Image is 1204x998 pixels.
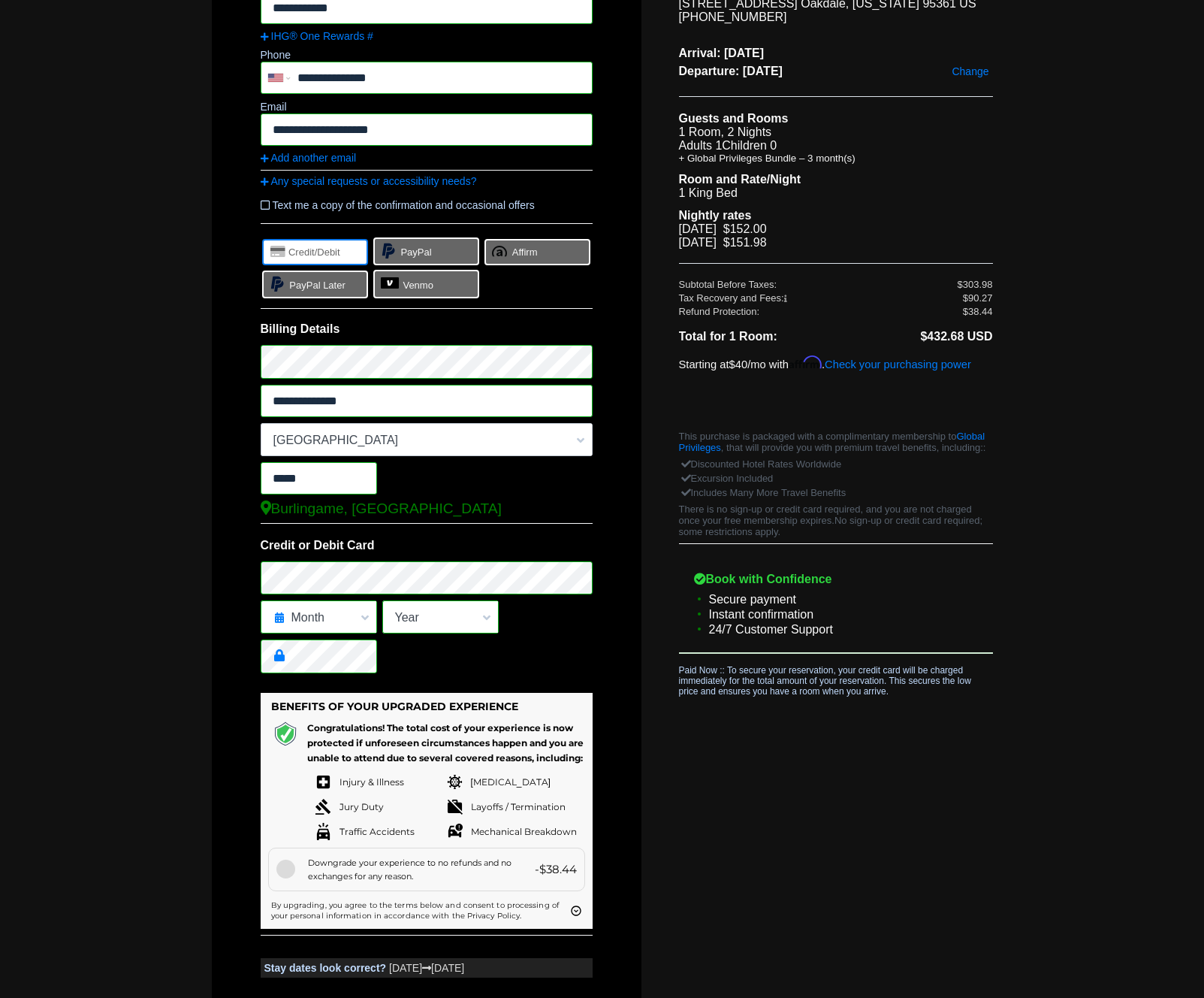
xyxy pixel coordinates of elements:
[948,62,992,81] a: Change
[679,236,767,249] span: [DATE] $151.98
[679,126,993,139] li: 1 Room, 2 Nights
[261,152,593,164] a: Add another email
[679,292,958,304] div: Tax Recovery and Fees:
[262,63,294,92] div: United States: +1
[679,153,993,164] li: + Global Privileges Bundle – 3 month(s)
[261,428,592,453] span: [GEOGRAPHIC_DATA]
[679,173,801,186] b: Room and Rate/Night
[694,607,978,622] li: Instant confirmation
[958,279,993,290] div: $303.98
[679,11,993,24] div: [PHONE_NUMBER]
[679,65,993,78] span: Departure: [DATE]
[261,30,593,42] a: IHG® One Rewards #
[383,605,498,631] span: Year
[963,306,993,317] div: $38.44
[261,539,375,552] span: Credit or Debit Card
[261,49,291,61] label: Phone
[679,384,993,399] iframe: PayPal Message 1
[694,622,978,637] li: 24/7 Customer Support
[683,471,989,485] div: Excursion Included
[679,222,767,235] span: [DATE] $152.00
[694,573,978,586] b: Book with Confidence
[679,186,993,200] li: 1 King Bed
[683,485,989,500] div: Includes Many More Travel Benefits
[679,665,971,697] span: Paid Now :: To secure your reservation, your credit card will be charged immediately for the tota...
[789,355,822,369] span: Affirm
[679,279,958,290] div: Subtotal Before Taxes:
[403,280,433,291] span: Venmo
[289,280,345,291] span: PayPal Later
[729,358,748,370] span: $40
[679,327,836,346] li: Total for 1 Room:
[261,322,593,336] span: Billing Details
[400,246,431,258] span: PayPal
[679,431,985,453] a: Global Privileges
[679,355,993,370] p: Starting at /mo with .
[261,605,376,631] span: Month
[722,139,777,152] span: Children 0
[679,515,983,537] span: No sign-up or credit card required; some restrictions apply.
[694,592,978,607] li: Secure payment
[679,306,963,317] div: Refund Protection:
[679,431,993,453] p: This purchase is packaged with a complimentary membership to , that will provide you with premium...
[261,175,593,187] a: Any special requests or accessibility needs?
[836,327,993,346] li: $432.68 USD
[389,962,464,974] span: [DATE] [DATE]
[261,193,593,217] label: Text me a copy of the confirmation and occasional offers
[492,246,510,256] span: affirm
[679,139,993,153] li: Adults 1
[679,504,993,537] p: There is no sign-up or credit card required, and you are not charged once your free membership ex...
[261,501,593,517] div: Burlingame, [GEOGRAPHIC_DATA]
[963,292,993,304] div: $90.27
[679,209,752,222] b: Nightly rates
[825,358,971,370] a: Check your purchasing power - Learn more about Affirm Financing (opens in modal)
[679,47,993,60] span: Arrival: [DATE]
[264,962,387,974] b: Stay dates look correct?
[512,246,538,258] span: Affirm
[381,277,399,289] img: venmo-logo.svg
[679,112,789,125] b: Guests and Rooms
[261,101,287,113] label: Email
[288,246,340,258] span: Credit/Debit
[683,457,989,471] div: Discounted Hotel Rates Worldwide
